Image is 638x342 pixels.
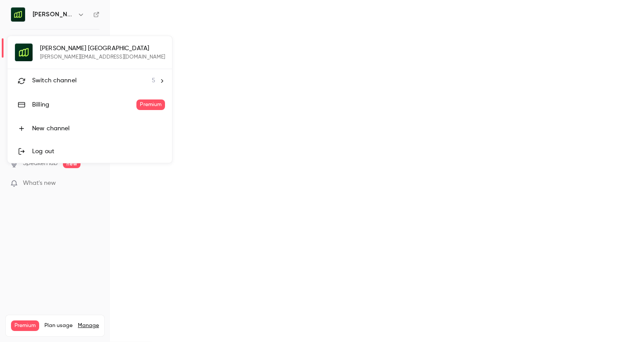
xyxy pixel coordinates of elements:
[32,100,136,109] div: Billing
[32,147,165,156] div: Log out
[136,99,165,110] span: Premium
[32,76,77,85] span: Switch channel
[32,124,165,133] div: New channel
[152,76,155,85] span: 5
